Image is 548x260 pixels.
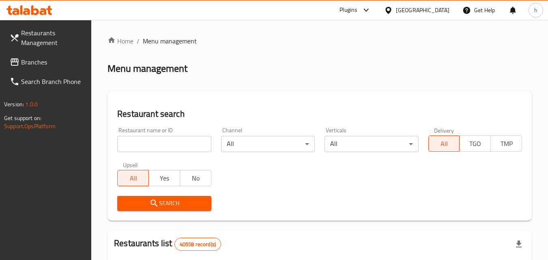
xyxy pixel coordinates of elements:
a: Restaurants Management [3,23,92,52]
a: Home [107,36,133,46]
div: [GEOGRAPHIC_DATA] [396,6,449,15]
label: Upsell [123,162,138,168]
span: TGO [463,138,488,150]
span: No [183,172,208,184]
button: TMP [490,135,522,152]
span: Menu management [143,36,197,46]
h2: Restaurants list [114,237,221,251]
span: Branches [21,57,85,67]
span: 40558 record(s) [175,241,221,248]
span: TMP [494,138,519,150]
label: Delivery [434,127,454,133]
input: Search for restaurant name or ID.. [117,136,211,152]
div: Total records count [174,238,221,251]
div: Plugins [340,5,357,15]
span: All [432,138,457,150]
button: TGO [459,135,491,152]
button: Yes [148,170,180,186]
button: All [428,135,460,152]
span: Get support on: [4,113,41,123]
h2: Restaurant search [117,108,522,120]
div: All [221,136,315,152]
span: All [121,172,146,184]
div: Export file [509,234,529,254]
a: Search Branch Phone [3,72,92,91]
button: All [117,170,149,186]
div: All [325,136,418,152]
a: Support.OpsPlatform [4,121,56,131]
button: No [180,170,211,186]
a: Branches [3,52,92,72]
span: Version: [4,99,24,110]
span: Yes [152,172,177,184]
li: / [137,36,140,46]
span: 1.0.0 [25,99,38,110]
span: Restaurants Management [21,28,85,47]
span: h [534,6,537,15]
h2: Menu management [107,62,187,75]
span: Search [124,198,204,208]
button: Search [117,196,211,211]
nav: breadcrumb [107,36,532,46]
span: Search Branch Phone [21,77,85,86]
